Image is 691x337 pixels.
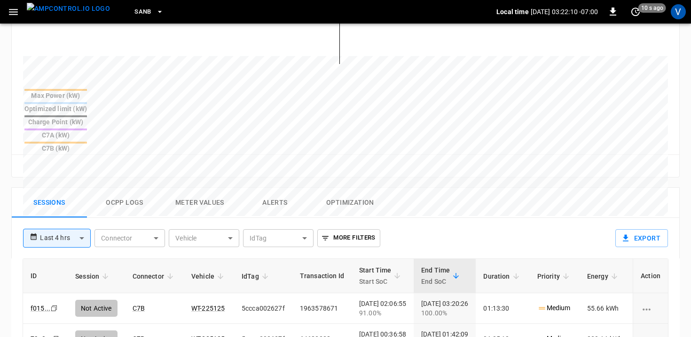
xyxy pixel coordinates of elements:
span: End TimeEnd SoC [421,265,462,287]
p: Start SoC [359,276,392,287]
div: profile-icon [671,4,686,19]
th: Action [633,259,668,293]
span: Duration [483,271,522,282]
button: Sessions [12,188,87,218]
div: Last 4 hrs [40,229,91,247]
button: Export [615,229,668,247]
span: IdTag [242,271,271,282]
th: Transaction Id [292,259,352,293]
button: Meter Values [162,188,237,218]
div: Start Time [359,265,392,287]
div: charging session options [641,304,660,313]
span: Start TimeStart SoC [359,265,404,287]
button: set refresh interval [628,4,643,19]
span: Connector [133,271,176,282]
span: 10 s ago [638,3,666,13]
span: Priority [537,271,572,282]
button: SanB [131,3,167,21]
p: [DATE] 03:22:10 -07:00 [531,7,598,16]
span: SanB [134,7,151,17]
button: Optimization [313,188,388,218]
p: End SoC [421,276,450,287]
th: ID [23,259,68,293]
img: ampcontrol.io logo [27,3,110,15]
button: More Filters [317,229,380,247]
span: Energy [587,271,620,282]
button: Ocpp logs [87,188,162,218]
button: Alerts [237,188,313,218]
span: Session [75,271,111,282]
div: End Time [421,265,450,287]
span: Vehicle [191,271,227,282]
p: Local time [496,7,529,16]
